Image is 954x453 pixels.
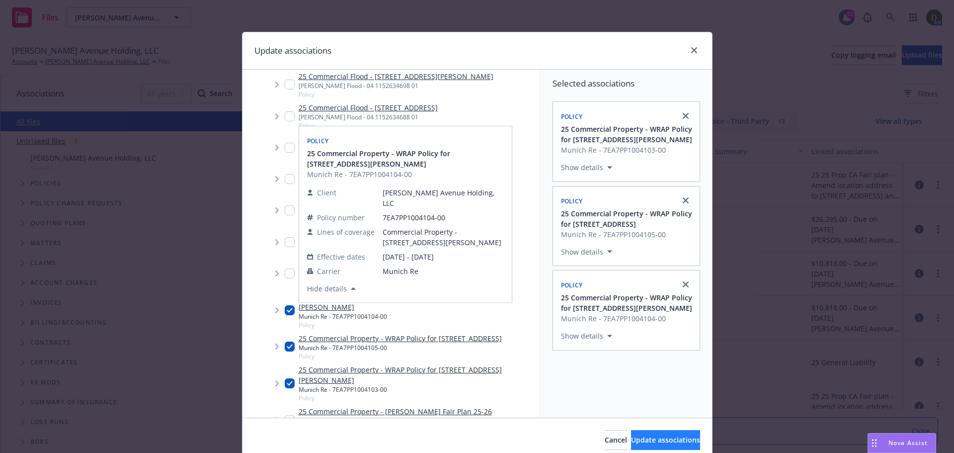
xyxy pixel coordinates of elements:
[299,333,502,344] a: 25 Commercial Property - WRAP Policy for [STREET_ADDRESS]
[317,227,375,237] span: Lines of coverage
[383,252,504,262] span: [DATE] - [DATE]
[561,124,694,145] button: 25 Commercial Property - WRAP Policy for [STREET_ADDRESS][PERSON_NAME]
[680,110,692,122] a: close
[299,321,536,329] span: Policy
[299,344,502,352] div: Munich Re - 7EA7PP1004105-00
[688,44,700,56] a: close
[631,430,700,450] button: Update associations
[561,145,694,155] span: Munich Re - 7EA7PP1004103-00
[299,385,536,394] div: Munich Re - 7EA7PP1004103-00
[299,82,493,90] div: [PERSON_NAME] Flood - 04 1152634698 01
[299,417,492,425] div: CA Fair plan - CFP 0100591596 03
[561,112,583,121] span: Policy
[303,282,360,294] button: Hide details
[868,434,880,453] div: Drag to move
[557,246,616,258] button: Show details
[561,281,583,289] span: Policy
[307,148,506,169] button: 25 Commercial Property - WRAP Policy for [STREET_ADDRESS][PERSON_NAME]
[307,137,329,145] span: Policy
[561,313,694,324] span: Munich Re - 7EA7PP1004104-00
[299,406,492,417] a: 25 Commercial Property - [PERSON_NAME] Fair Plan 25-26
[680,278,692,290] a: close
[299,102,438,113] a: 25 Commercial Flood - [STREET_ADDRESS]
[383,266,504,276] span: Munich Re
[299,113,438,121] div: [PERSON_NAME] Flood - 04 1152634688 01
[868,433,936,453] button: Nova Assist
[605,430,627,450] button: Cancel
[383,212,504,223] span: 7EA7PP1004104-00
[299,394,536,402] span: Policy
[561,197,583,205] span: Policy
[299,71,493,82] a: 25 Commercial Flood - [STREET_ADDRESS][PERSON_NAME]
[680,194,692,206] a: close
[317,212,365,223] span: Policy number
[383,227,504,248] span: Commercial Property - [STREET_ADDRESS][PERSON_NAME]
[299,90,493,98] span: Policy
[561,292,694,313] button: 25 Commercial Property - WRAP Policy for [STREET_ADDRESS][PERSON_NAME]
[317,266,340,276] span: Carrier
[383,187,504,208] span: [PERSON_NAME] Avenue Holding, LLC
[553,78,700,90] span: Selected associations
[307,169,506,180] span: Munich Re - 7EA7PP1004104-00
[557,330,616,342] button: Show details
[561,229,694,240] span: Munich Re - 7EA7PP1004105-00
[299,364,536,385] a: 25 Commercial Property - WRAP Policy for [STREET_ADDRESS][PERSON_NAME]
[561,208,694,229] button: 25 Commercial Property - WRAP Policy for [STREET_ADDRESS]
[299,312,536,321] div: Munich Re - 7EA7PP1004104-00
[317,187,336,198] span: Client
[299,352,502,361] span: Policy
[299,121,438,130] span: Policy
[631,435,700,445] span: Update associations
[888,439,928,447] span: Nova Assist
[317,252,365,262] span: Effective dates
[557,162,616,174] button: Show details
[605,435,627,445] span: Cancel
[254,44,331,57] h1: Update associations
